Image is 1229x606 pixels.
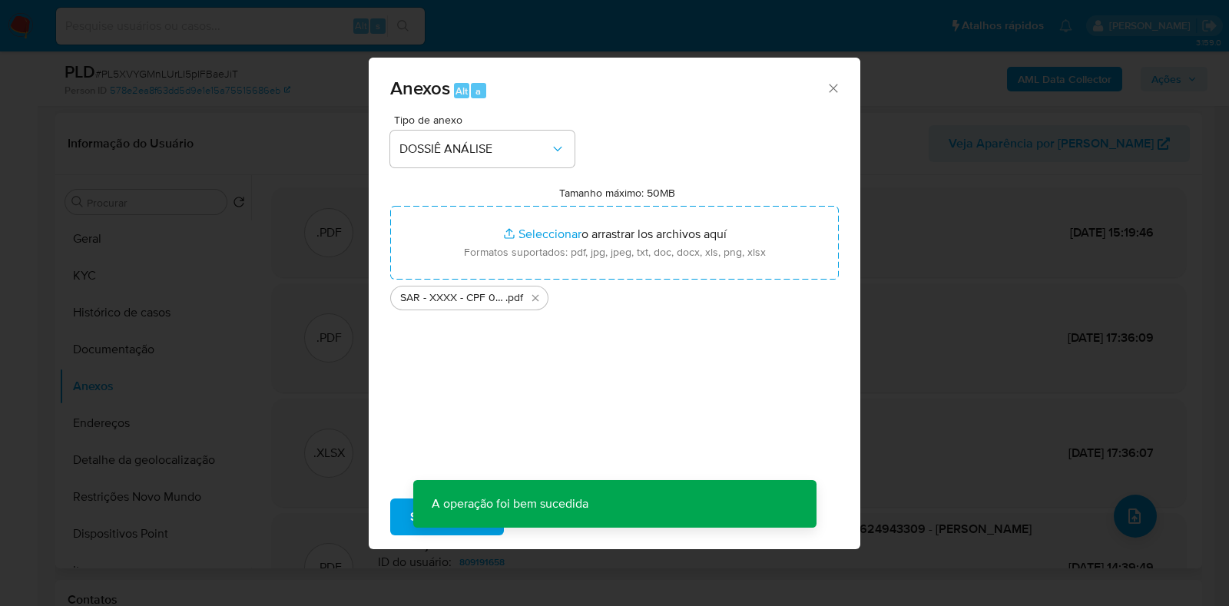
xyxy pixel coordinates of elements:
[390,131,575,167] button: DOSSIÊ ANÁLISE
[826,81,840,94] button: Cerrar
[390,75,450,101] span: Anexos
[390,280,839,310] ul: Archivos seleccionados
[394,114,578,125] span: Tipo de anexo
[559,186,675,200] label: Tamanho máximo: 50MB
[505,290,523,306] span: .pdf
[526,289,545,307] button: Eliminar SAR - XXXX - CPF 04624943309 - MONICA FERNANDA DA SILVA MOREIRA (1).pdf
[455,84,468,98] span: Alt
[390,498,504,535] button: Subir arquivo
[475,84,481,98] span: a
[413,480,607,528] p: A operação foi bem sucedida
[399,141,550,157] span: DOSSIÊ ANÁLISE
[530,500,580,534] span: Cancelar
[400,290,505,306] span: SAR - XXXX - CPF 04624943309 - [PERSON_NAME] (1)
[410,500,484,534] span: Subir arquivo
